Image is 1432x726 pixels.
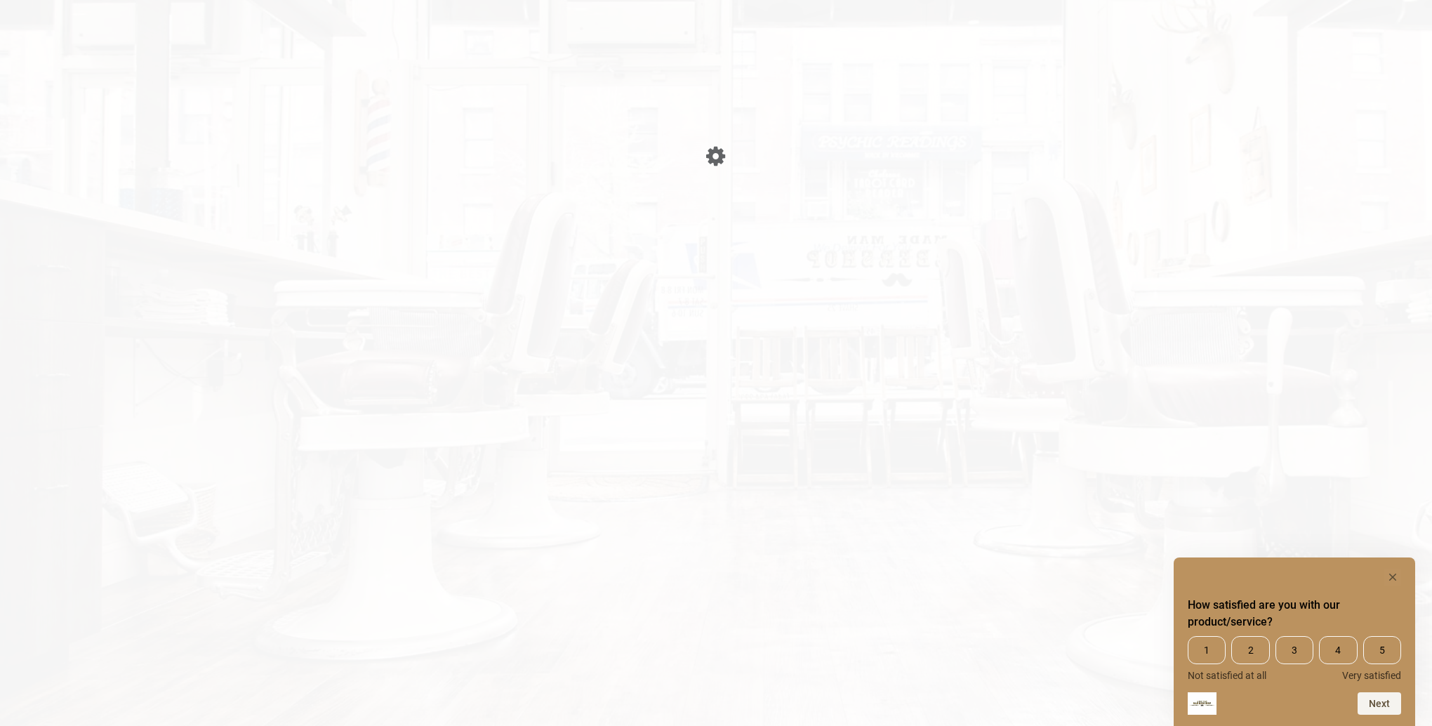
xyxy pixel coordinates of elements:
span: 3 [1275,636,1313,664]
span: 1 [1188,636,1226,664]
button: Next question [1358,692,1401,715]
button: Hide survey [1384,569,1401,586]
h2: How satisfied are you with our product/service? Select an option from 1 to 5, with 1 being Not sa... [1188,597,1401,631]
span: Not satisfied at all [1188,670,1266,681]
span: 5 [1363,636,1401,664]
div: How satisfied are you with our product/service? Select an option from 1 to 5, with 1 being Not sa... [1188,636,1401,681]
span: Very satisfied [1342,670,1401,681]
div: How satisfied are you with our product/service? Select an option from 1 to 5, with 1 being Not sa... [1188,569,1401,715]
span: 2 [1231,636,1269,664]
span: 4 [1319,636,1357,664]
